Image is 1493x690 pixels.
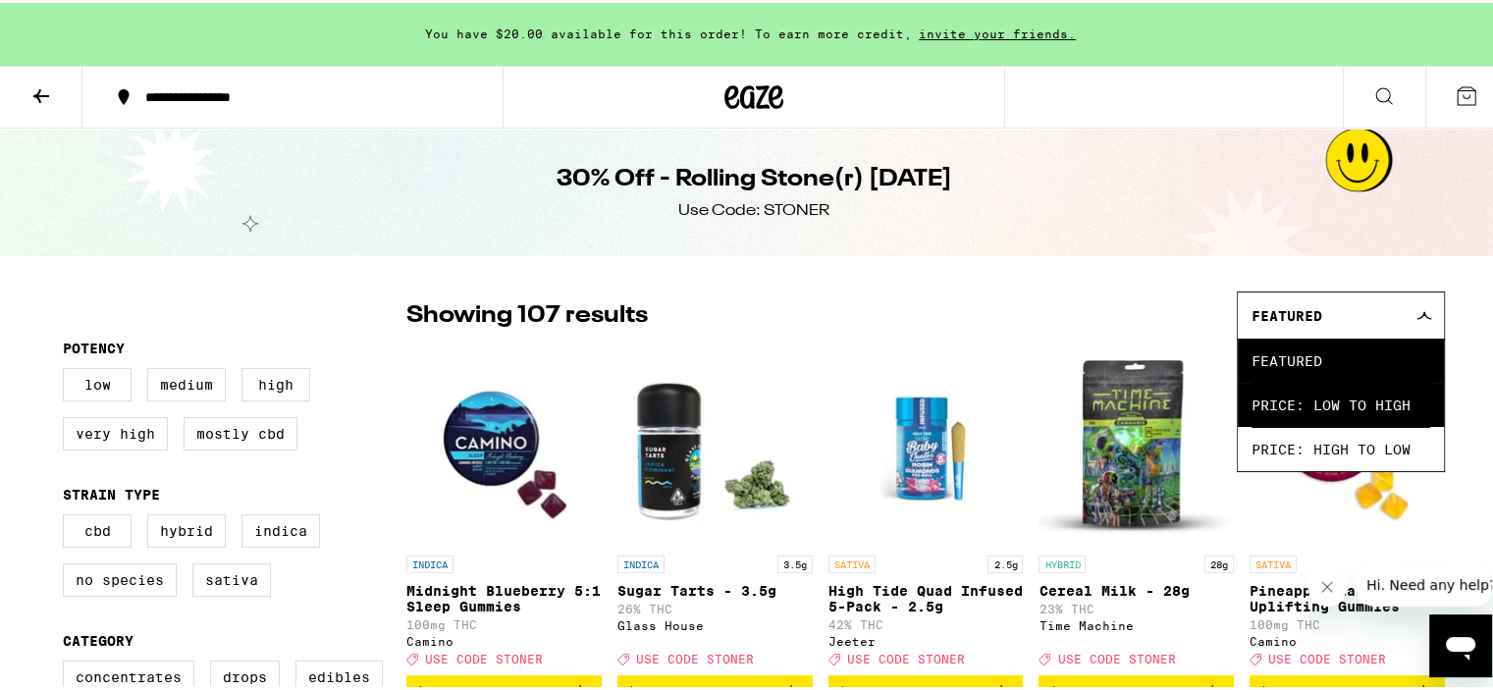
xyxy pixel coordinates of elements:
[828,553,876,570] p: SATIVA
[63,365,132,398] label: Low
[1429,611,1492,674] iframe: Button to launch messaging window
[1307,564,1347,604] iframe: Close message
[1039,553,1086,570] p: HYBRID
[1268,650,1386,663] span: USE CODE STONER
[828,346,1024,672] a: Open page for High Tide Quad Infused 5-Pack - 2.5g from Jeeter
[1039,580,1234,596] p: Cereal Milk - 28g
[912,25,1083,37] span: invite your friends.
[678,197,829,219] div: Use Code: STONER
[147,511,226,545] label: Hybrid
[63,414,168,448] label: Very High
[63,630,133,646] legend: Category
[828,615,1024,628] p: 42% THC
[406,615,602,628] p: 100mg THC
[184,414,297,448] label: Mostly CBD
[617,346,813,543] img: Glass House - Sugar Tarts - 3.5g
[1250,615,1445,628] p: 100mg THC
[1252,305,1322,321] span: Featured
[241,511,320,545] label: Indica
[1039,346,1234,543] img: Time Machine - Cereal Milk - 28g
[1204,553,1234,570] p: 28g
[241,365,310,398] label: High
[1250,553,1297,570] p: SATIVA
[192,560,271,594] label: Sativa
[1252,380,1430,424] span: Price: Low to High
[12,14,141,29] span: Hi. Need any help?
[828,580,1024,611] p: High Tide Quad Infused 5-Pack - 2.5g
[987,553,1023,570] p: 2.5g
[617,580,813,596] p: Sugar Tarts - 3.5g
[617,616,813,629] div: Glass House
[406,346,602,672] a: Open page for Midnight Blueberry 5:1 Sleep Gummies from Camino
[63,484,160,500] legend: Strain Type
[1252,336,1430,380] span: Featured
[406,296,648,330] p: Showing 107 results
[557,160,952,193] h1: 30% Off - Rolling Stone(r) [DATE]
[1252,424,1430,468] span: Price: High to Low
[425,650,543,663] span: USE CODE STONER
[828,346,1024,543] img: Jeeter - High Tide Quad Infused 5-Pack - 2.5g
[828,632,1024,645] div: Jeeter
[617,346,813,672] a: Open page for Sugar Tarts - 3.5g from Glass House
[406,346,602,543] img: Camino - Midnight Blueberry 5:1 Sleep Gummies
[1250,632,1445,645] div: Camino
[1250,346,1445,672] a: Open page for Pineapple Habanero Uplifting Gummies from Camino
[847,650,965,663] span: USE CODE STONER
[1355,560,1492,604] iframe: Message from company
[617,600,813,612] p: 26% THC
[147,365,226,398] label: Medium
[636,650,754,663] span: USE CODE STONER
[1039,616,1234,629] div: Time Machine
[406,553,453,570] p: INDICA
[1057,650,1175,663] span: USE CODE STONER
[1039,346,1234,672] a: Open page for Cereal Milk - 28g from Time Machine
[406,632,602,645] div: Camino
[777,553,813,570] p: 3.5g
[617,553,665,570] p: INDICA
[1250,580,1445,611] p: Pineapple Habanero Uplifting Gummies
[63,338,125,353] legend: Potency
[406,580,602,611] p: Midnight Blueberry 5:1 Sleep Gummies
[425,25,912,37] span: You have $20.00 available for this order! To earn more credit,
[1039,600,1234,612] p: 23% THC
[63,511,132,545] label: CBD
[63,560,177,594] label: No Species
